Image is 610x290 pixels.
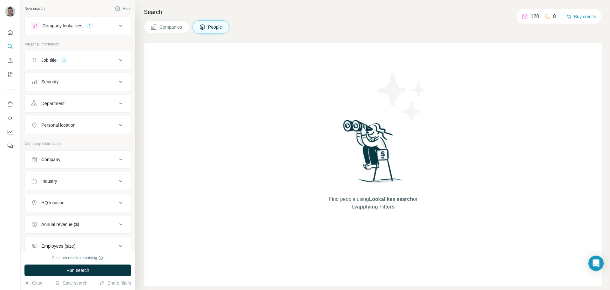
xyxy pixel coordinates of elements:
[24,280,43,286] button: Clear
[5,6,15,17] img: Avatar
[5,55,15,66] button: Enrich CSV
[553,13,556,20] p: 8
[373,68,430,125] img: Surfe Illustration - Stars
[566,12,596,21] button: Buy credits
[5,41,15,52] button: Search
[322,195,424,211] span: Find people using or by
[24,141,131,146] p: Company information
[111,4,135,13] button: Hide
[24,6,44,11] div: New search
[55,280,87,286] button: Save search
[25,96,131,111] button: Department
[5,112,15,124] button: Use Surfe API
[25,152,131,167] button: Company
[41,79,58,85] div: Seniority
[5,27,15,38] button: Quick start
[25,238,131,254] button: Employees (size)
[43,23,82,29] div: Company lookalikes
[5,126,15,138] button: Dashboard
[86,23,93,29] div: 1
[100,280,131,286] button: Share filters
[25,74,131,89] button: Seniority
[159,24,183,30] span: Companies
[588,256,604,271] div: Open Intercom Messenger
[340,118,406,189] img: Surfe Illustration - Woman searching with binoculars
[5,140,15,152] button: Feedback
[41,243,75,249] div: Employees (size)
[60,57,68,63] div: 1
[52,255,104,261] div: 0 search results remaining
[41,178,57,184] div: Industry
[369,196,413,202] span: Lookalikes search
[41,200,64,206] div: HQ location
[25,53,131,68] button: Job title1
[357,204,395,209] span: applying Filters
[41,221,79,228] div: Annual revenue ($)
[66,267,89,273] span: Run search
[25,173,131,189] button: Industry
[5,69,15,80] button: My lists
[5,98,15,110] button: Use Surfe on LinkedIn
[208,24,223,30] span: People
[25,195,131,210] button: HQ location
[24,265,131,276] button: Run search
[41,122,75,128] div: Personal location
[41,57,57,63] div: Job title
[25,117,131,133] button: Personal location
[531,13,539,20] p: 120
[25,217,131,232] button: Annual revenue ($)
[144,8,602,17] h4: Search
[24,41,131,47] p: Personal information
[41,156,60,163] div: Company
[25,18,131,33] button: Company lookalikes1
[41,100,64,107] div: Department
